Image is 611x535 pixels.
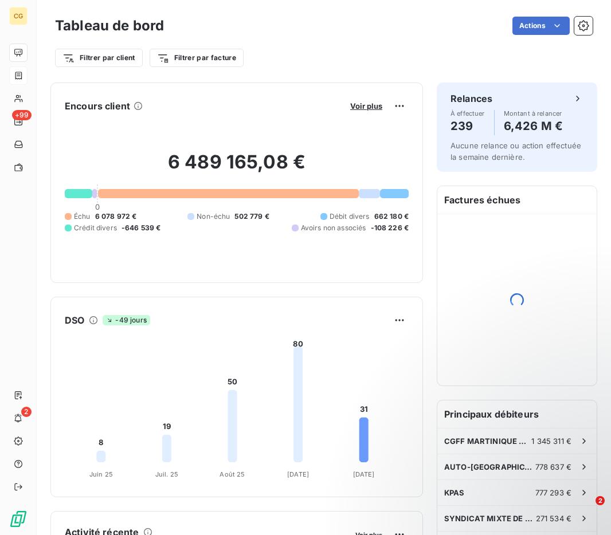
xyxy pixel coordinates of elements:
[451,117,485,135] h4: 239
[197,211,230,222] span: Non-échu
[74,211,91,222] span: Échu
[353,470,375,478] tspan: [DATE]
[150,49,244,67] button: Filtrer par facture
[95,202,100,211] span: 0
[596,496,605,505] span: 2
[122,223,161,233] span: -646 539 €
[536,514,571,523] span: 271 534 €
[347,101,386,111] button: Voir plus
[330,211,370,222] span: Débit divers
[65,151,409,185] h2: 6 489 165,08 €
[65,99,130,113] h6: Encours client
[65,313,84,327] h6: DSO
[444,514,536,523] span: SYNDICAT MIXTE DE GESTION DE L'EAU ET DE L'ASSAINISSEMENT DE [GEOGRAPHIC_DATA]
[437,186,597,214] h6: Factures échues
[451,92,492,105] h6: Relances
[572,496,600,524] iframe: Intercom live chat
[155,470,178,478] tspan: Juil. 25
[74,223,117,233] span: Crédit divers
[21,407,32,417] span: 2
[451,141,581,162] span: Aucune relance ou action effectuée la semaine dernière.
[512,17,570,35] button: Actions
[95,211,137,222] span: 6 078 972 €
[382,424,611,504] iframe: Intercom notifications message
[234,211,269,222] span: 502 779 €
[9,7,28,25] div: CG
[9,510,28,528] img: Logo LeanPay
[301,223,366,233] span: Avoirs non associés
[350,101,382,111] span: Voir plus
[287,470,309,478] tspan: [DATE]
[103,315,150,325] span: -49 jours
[55,49,143,67] button: Filtrer par client
[371,223,409,233] span: -108 226 €
[504,110,563,117] span: Montant à relancer
[437,400,597,428] h6: Principaux débiteurs
[55,15,164,36] h3: Tableau de bord
[220,470,245,478] tspan: Août 25
[374,211,409,222] span: 662 180 €
[12,110,32,120] span: +99
[451,110,485,117] span: À effectuer
[89,470,113,478] tspan: Juin 25
[504,117,563,135] h4: 6,426 M €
